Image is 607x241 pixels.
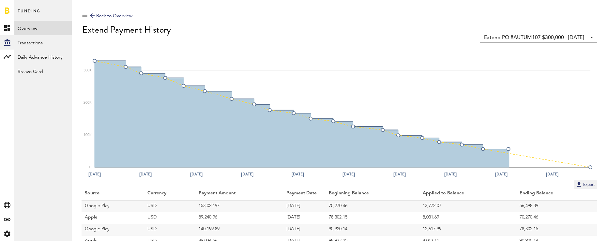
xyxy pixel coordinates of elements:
td: 153,022.97 [195,201,283,212]
text: [DATE] [241,171,253,177]
span: Extend PO #AUTUM107 $300,000 - [DATE] [484,32,586,43]
td: USD [144,224,195,236]
td: 78,302.15 [516,224,597,236]
div: Extend Payment History [82,24,597,35]
text: [DATE] [342,171,355,177]
a: Transactions [14,35,72,50]
text: [DATE] [495,171,508,177]
div: Back to Overview [90,12,132,20]
td: 13,772.07 [419,201,516,212]
th: Payment Amount [195,189,283,201]
text: [DATE] [139,171,152,177]
td: 78,302.15 [326,212,420,224]
text: [DATE] [546,171,558,177]
button: Export [574,180,597,189]
th: Source [82,189,144,201]
text: 0 [89,166,91,169]
td: 56,498.39 [516,201,597,212]
a: Braavo Card [14,64,72,78]
text: [DATE] [393,171,406,177]
td: 90,920.14 [326,224,420,236]
span: Funding [18,7,40,21]
td: 12,617.99 [419,224,516,236]
img: Export [576,181,582,188]
a: Overview [14,21,72,35]
td: USD [144,212,195,224]
text: 100K [83,133,92,137]
td: Google Play [82,224,144,236]
a: Daily Advance History [14,50,72,64]
th: Currency [144,189,195,201]
iframe: Opens a widget where you can find more information [556,221,600,238]
td: 70,270.46 [326,201,420,212]
th: Payment Date [283,189,326,201]
td: USD [144,201,195,212]
text: [DATE] [88,171,101,177]
th: Ending Balance [516,189,597,201]
th: Applied to Balance [419,189,516,201]
text: 300K [83,69,92,72]
td: [DATE] [283,212,326,224]
text: [DATE] [190,171,203,177]
td: 8,031.69 [419,212,516,224]
td: 70,270.46 [516,212,597,224]
td: Apple [82,212,144,224]
text: [DATE] [444,171,457,177]
td: Google Play [82,201,144,212]
text: 200K [83,101,92,104]
th: Beginning Balance [326,189,420,201]
td: 89,240.96 [195,212,283,224]
td: [DATE] [283,224,326,236]
td: [DATE] [283,201,326,212]
td: 140,199.89 [195,224,283,236]
text: [DATE] [292,171,304,177]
